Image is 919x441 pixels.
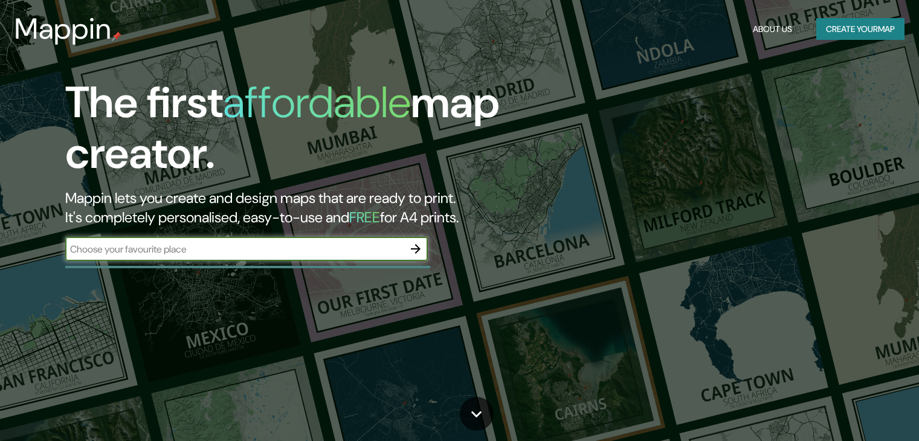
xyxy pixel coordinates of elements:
h3: Mappin [15,12,112,46]
h1: affordable [223,74,411,130]
img: mappin-pin [112,31,121,41]
h5: FREE [349,208,380,227]
h1: The first map creator. [65,77,525,188]
button: About Us [748,18,797,40]
input: Choose your favourite place [65,242,404,256]
button: Create yourmap [816,18,904,40]
h2: Mappin lets you create and design maps that are ready to print. It's completely personalised, eas... [65,188,525,227]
